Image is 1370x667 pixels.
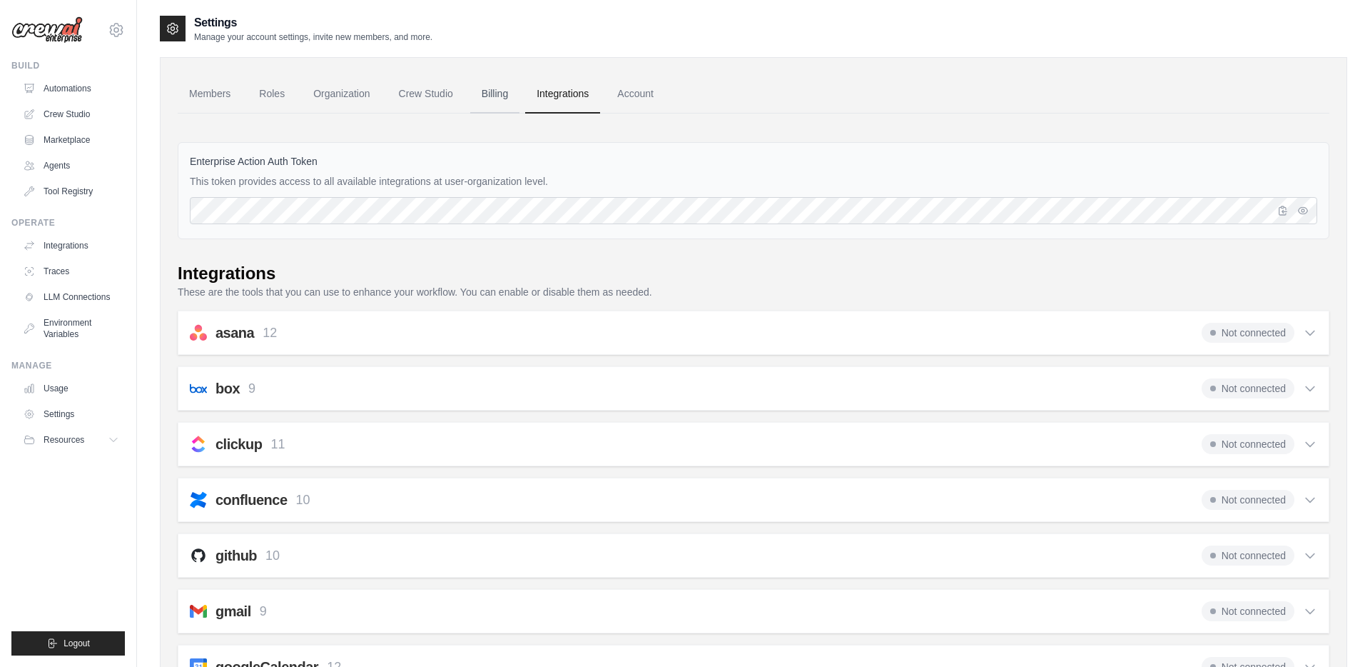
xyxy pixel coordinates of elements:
[215,378,240,398] h2: box
[296,491,310,510] p: 10
[302,75,381,114] a: Organization
[190,491,207,508] img: confluence.svg
[1202,323,1294,343] span: Not connected
[44,434,84,446] span: Resources
[1202,490,1294,510] span: Not connected
[248,75,296,114] a: Roles
[11,360,125,371] div: Manage
[1202,378,1294,398] span: Not connected
[17,311,125,346] a: Environment Variables
[387,75,465,114] a: Crew Studio
[178,75,242,114] a: Members
[11,217,125,229] div: Operate
[17,260,125,283] a: Traces
[17,377,125,400] a: Usage
[215,546,257,566] h2: github
[260,602,267,621] p: 9
[270,435,285,454] p: 11
[470,75,519,114] a: Billing
[194,14,432,31] h2: Settings
[606,75,665,114] a: Account
[190,436,207,453] img: clickup.svg
[1202,434,1294,454] span: Not connected
[17,428,125,451] button: Resources
[190,324,207,341] img: asana.svg
[178,262,275,285] div: Integrations
[17,180,125,203] a: Tool Registry
[17,103,125,126] a: Crew Studio
[190,174,1317,189] p: This token provides access to all available integrations at user-organization level.
[17,234,125,257] a: Integrations
[190,547,207,564] img: github.svg
[215,601,251,621] h2: gmail
[178,285,1329,299] p: These are the tools that you can use to enhance your workflow. You can enable or disable them as ...
[17,77,125,100] a: Automations
[190,380,207,397] img: box.svg
[11,631,125,656] button: Logout
[17,154,125,177] a: Agents
[265,546,280,566] p: 10
[215,434,262,454] h2: clickup
[11,16,83,44] img: Logo
[1202,601,1294,621] span: Not connected
[17,403,125,426] a: Settings
[263,324,277,343] p: 12
[190,603,207,620] img: gmail.svg
[17,129,125,151] a: Marketplace
[525,75,600,114] a: Integrations
[64,638,90,649] span: Logout
[215,490,288,510] h2: confluence
[215,323,254,343] h2: asana
[1202,546,1294,566] span: Not connected
[248,379,255,398] p: 9
[11,60,125,71] div: Build
[17,286,125,309] a: LLM Connections
[194,31,432,43] p: Manage your account settings, invite new members, and more.
[190,154,1317,169] label: Enterprise Action Auth Token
